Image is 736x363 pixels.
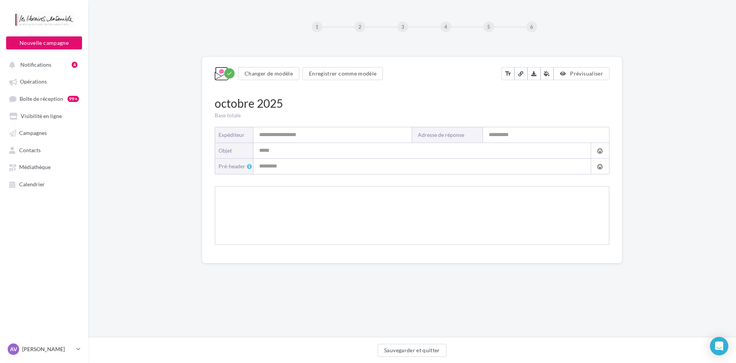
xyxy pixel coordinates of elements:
[597,148,603,154] i: tag_faces
[238,67,299,80] button: Changer de modèle
[215,95,609,112] div: octobre 2025
[215,112,609,119] div: Base totale
[5,126,84,140] a: Campagnes
[19,181,45,187] span: Calendrier
[378,344,447,357] button: Sauvegarder et quitter
[10,345,17,353] span: AV
[215,186,609,245] iframe: Something wrong...
[5,109,84,123] a: Visibilité en ligne
[440,21,451,32] div: 4
[5,92,84,106] a: Boîte de réception99+
[19,147,41,153] span: Contacts
[483,21,494,32] div: 5
[6,36,82,49] button: Nouvelle campagne
[227,71,232,76] i: check
[710,337,728,355] div: Open Intercom Messenger
[355,21,365,32] div: 2
[5,160,84,174] a: Médiathèque
[20,79,47,85] span: Opérations
[591,143,609,158] button: tag_faces
[591,159,609,174] button: tag_faces
[5,143,84,157] a: Contacts
[5,74,84,88] a: Opérations
[504,70,511,77] i: text_fields
[398,21,408,32] div: 3
[20,61,51,68] span: Notifications
[219,131,247,139] div: Expéditeur
[72,62,77,68] div: 4
[20,95,63,102] span: Boîte de réception
[526,21,537,32] div: 6
[19,130,47,136] span: Campagnes
[5,177,84,191] a: Calendrier
[219,163,253,170] div: Pré-header
[5,57,80,71] button: Notifications 4
[67,96,79,102] div: 99+
[219,147,247,154] div: objet
[501,67,514,80] button: text_fields
[302,67,383,80] button: Enregistrer comme modèle
[412,127,483,143] label: Adresse de réponse
[21,113,62,119] span: Visibilité en ligne
[597,164,603,170] i: tag_faces
[570,70,603,77] span: Prévisualiser
[554,67,609,80] button: Prévisualiser
[19,164,51,171] span: Médiathèque
[22,345,73,353] p: [PERSON_NAME]
[224,68,235,79] div: Modifications enregistrées
[312,21,322,32] div: 1
[6,342,82,356] a: AV [PERSON_NAME]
